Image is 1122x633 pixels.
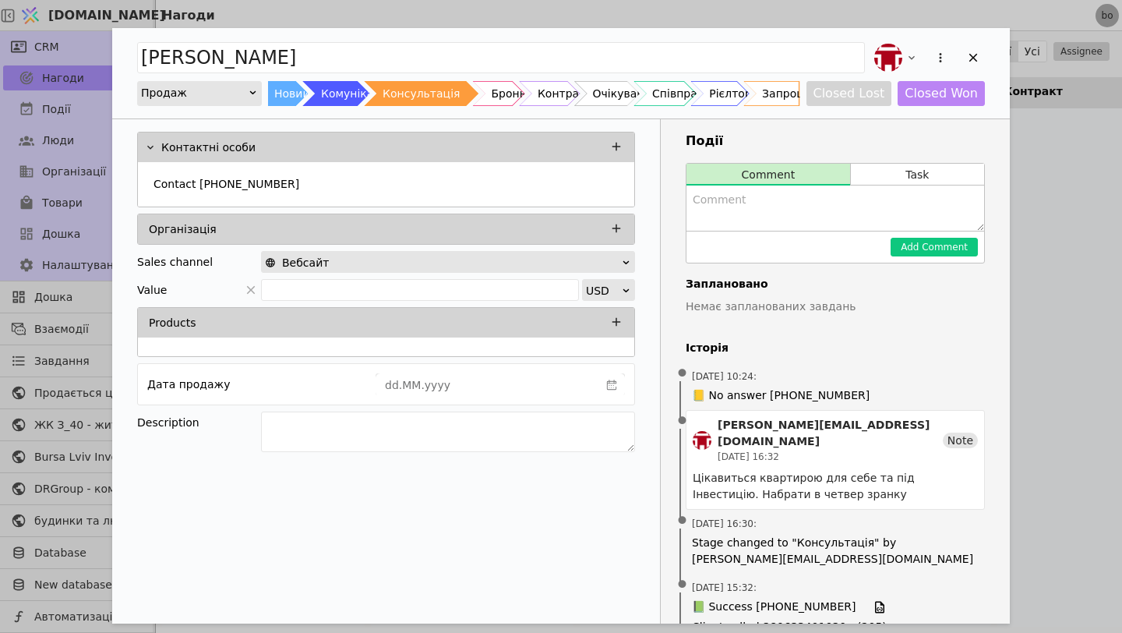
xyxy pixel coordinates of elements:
[686,340,985,356] h4: Історія
[137,412,261,433] div: Description
[692,599,856,616] span: 📗 Success [PHONE_NUMBER]
[686,164,850,186] button: Comment
[538,81,592,106] div: Контракт
[675,501,690,541] span: •
[692,387,870,404] span: 📒 No answer [PHONE_NUMBER]
[718,450,943,464] div: [DATE] 16:32
[321,81,390,106] div: Комунікація
[943,433,978,448] div: Note
[898,81,985,106] button: Closed Won
[491,81,525,106] div: Бронь
[376,374,599,396] input: dd.MM.yyyy
[383,81,460,106] div: Консультація
[593,81,658,106] div: Очікування
[586,280,621,302] div: USD
[675,354,690,394] span: •
[149,221,217,238] p: Організація
[874,44,902,72] img: bo
[686,276,985,292] h4: Заплановано
[693,470,978,503] div: Цікавиться квартирою для себе та під Інвестицію. Набрати в четвер зранку
[141,82,248,104] div: Продаж
[274,81,310,106] div: Новий
[282,252,329,274] span: Вебсайт
[692,535,979,568] span: Stage changed to "Консультація" by [PERSON_NAME][EMAIL_ADDRESS][DOMAIN_NAME]
[153,176,299,193] p: Contact [PHONE_NUMBER]
[693,431,711,450] img: bo
[265,257,276,268] img: online-store.svg
[762,81,834,106] div: Запрошення
[709,81,759,106] div: Рієлтори
[692,581,757,595] span: [DATE] 15:32 :
[137,279,167,301] span: Value
[686,132,985,150] h3: Події
[686,299,985,315] p: Немає запланованих завдань
[718,417,943,450] div: [PERSON_NAME][EMAIL_ADDRESS][DOMAIN_NAME]
[692,517,757,531] span: [DATE] 16:30 :
[675,401,690,441] span: •
[149,315,196,331] p: Products
[147,373,230,395] div: Дата продажу
[652,81,711,106] div: Співпраця
[891,238,978,256] button: Add Comment
[112,28,1010,624] div: Add Opportunity
[851,164,984,186] button: Task
[806,81,892,106] button: Closed Lost
[675,565,690,605] span: •
[692,370,757,384] span: [DATE] 10:24 :
[606,380,617,391] svg: calender simple
[161,140,256,156] p: Контактні особи
[137,251,213,273] div: Sales channel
